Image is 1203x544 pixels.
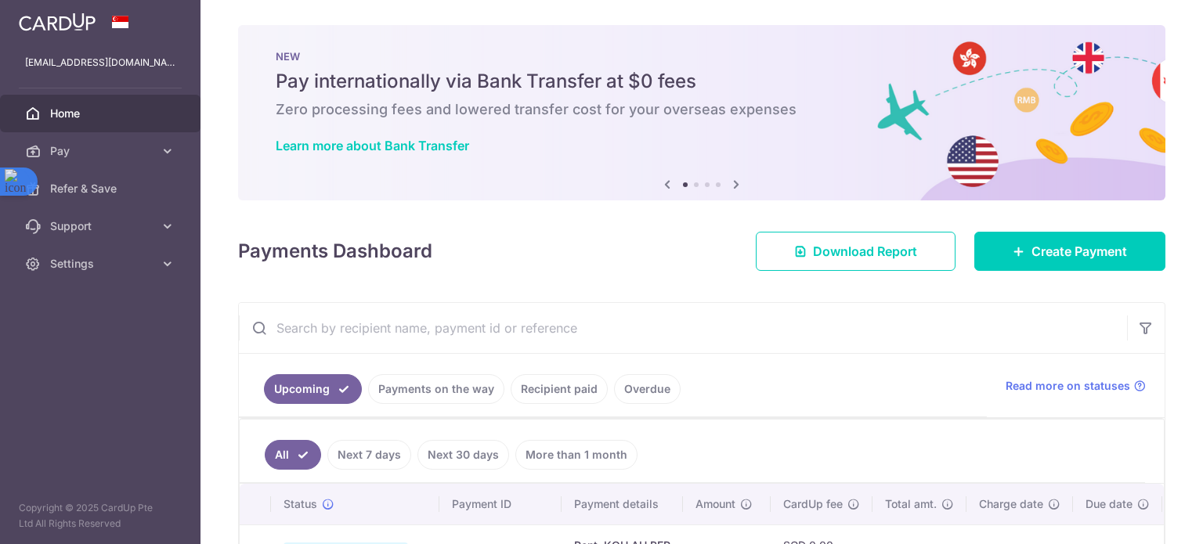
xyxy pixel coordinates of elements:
a: All [265,440,321,470]
a: Next 7 days [327,440,411,470]
img: Bank transfer banner [238,25,1165,200]
a: More than 1 month [515,440,638,470]
span: Pay [50,143,154,159]
a: Recipient paid [511,374,608,404]
h4: Payments Dashboard [238,237,432,265]
span: Refer & Save [50,181,154,196]
span: Amount [695,496,735,512]
span: CardUp fee [783,496,843,512]
span: Total amt. [885,496,937,512]
a: Payments on the way [368,374,504,404]
span: Settings [50,256,154,272]
p: NEW [276,50,1128,63]
span: Home [50,106,154,121]
h5: Pay internationally via Bank Transfer at $0 fees [276,69,1128,94]
span: Status [284,496,317,512]
a: Download Report [756,232,956,271]
th: Payment ID [439,484,562,524]
a: Upcoming [264,374,362,404]
input: Search by recipient name, payment id or reference [239,303,1127,353]
p: [EMAIL_ADDRESS][DOMAIN_NAME] [25,55,175,70]
a: Read more on statuses [1006,378,1146,394]
span: Support [50,218,154,234]
span: Charge date [979,496,1043,512]
h6: Zero processing fees and lowered transfer cost for your overseas expenses [276,100,1128,119]
a: Next 30 days [417,440,509,470]
span: Due date [1086,496,1133,512]
span: Download Report [813,242,917,261]
img: CardUp [19,13,96,31]
span: Read more on statuses [1006,378,1130,394]
th: Payment details [562,484,683,524]
a: Create Payment [974,232,1165,271]
span: Create Payment [1031,242,1127,261]
a: Overdue [614,374,681,404]
a: Learn more about Bank Transfer [276,138,469,153]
